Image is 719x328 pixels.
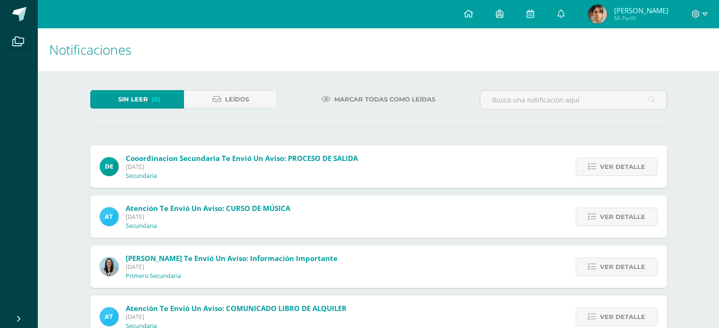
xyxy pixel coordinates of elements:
span: Leídos [225,91,249,108]
span: Sin leer [118,91,148,108]
span: Atención te envió un aviso: CURSO DE MÚSICA [126,203,290,213]
a: Sin leer(6) [90,90,184,109]
p: Secundaria [126,172,157,180]
img: 7a1076d05ecef00bf5fe3b89eafeaf24.png [588,5,607,24]
a: Leídos [184,90,277,109]
img: 9fc725f787f6a993fc92a288b7a8b70c.png [100,307,119,326]
p: Secundaria [126,222,157,230]
span: [PERSON_NAME] te envió un aviso: Información importante [126,253,338,263]
span: [DATE] [126,263,338,271]
img: aed16db0a88ebd6752f21681ad1200a1.png [100,257,119,276]
img: 9fa0c54c0c68d676f2f0303209928c54.png [100,157,119,176]
span: [DATE] [126,163,358,171]
span: Ver detalle [600,258,645,276]
span: [DATE] [126,213,290,221]
span: [DATE] [126,313,347,321]
span: Ver detalle [600,308,645,326]
span: Atención te envió un aviso: COMUNICADO LIBRO DE ALQUILER [126,303,347,313]
span: [PERSON_NAME] [614,6,668,15]
span: Cooordinacion Secundaria te envió un aviso: PROCESO DE SALIDA [126,153,358,163]
input: Busca una notificación aquí [480,91,667,109]
span: (6) [152,91,160,108]
span: Marcar todas como leídas [334,91,435,108]
p: Primero Secundaria [126,272,181,280]
span: Mi Perfil [614,14,668,22]
a: Marcar todas como leídas [310,90,447,109]
span: Ver detalle [600,208,645,226]
span: Ver detalle [600,158,645,176]
img: 9fc725f787f6a993fc92a288b7a8b70c.png [100,207,119,226]
span: Notificaciones [49,41,131,59]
